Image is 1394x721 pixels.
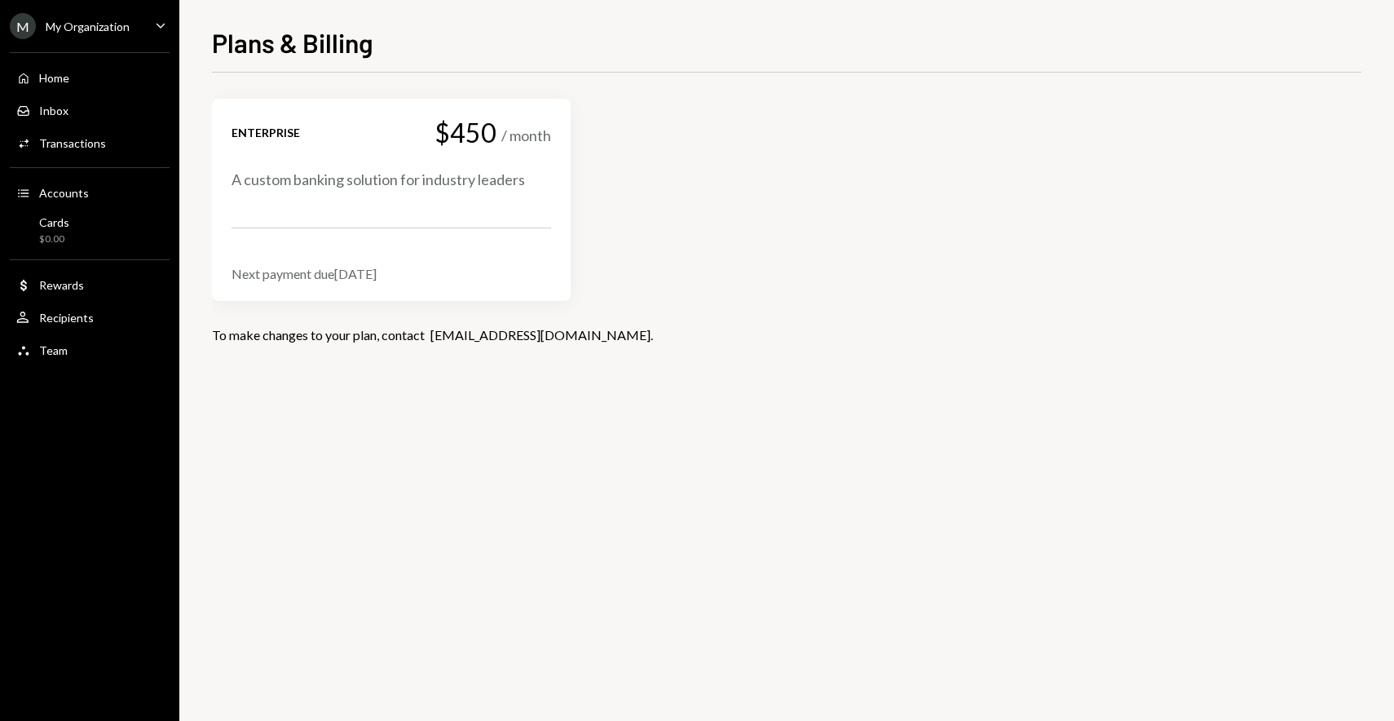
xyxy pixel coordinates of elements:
[39,232,69,246] div: $0.00
[39,136,106,150] div: Transactions
[232,266,551,281] div: Next payment due [DATE]
[10,13,36,39] div: M
[10,303,170,332] a: Recipients
[10,63,170,92] a: Home
[39,186,89,200] div: Accounts
[10,335,170,365] a: Team
[10,178,170,207] a: Accounts
[10,270,170,299] a: Rewards
[39,215,69,229] div: Cards
[39,311,94,325] div: Recipients
[501,126,551,146] div: / month
[232,170,551,190] div: A custom banking solution for industry leaders
[10,210,170,250] a: Cards$0.00
[435,118,496,147] div: $450
[10,95,170,125] a: Inbox
[430,327,651,344] a: [EMAIL_ADDRESS][DOMAIN_NAME]
[39,343,68,357] div: Team
[39,104,68,117] div: Inbox
[232,125,300,140] div: Enterprise
[46,20,130,33] div: My Organization
[39,71,69,85] div: Home
[39,278,84,292] div: Rewards
[212,327,1361,343] div: To make changes to your plan, contact .
[10,128,170,157] a: Transactions
[212,26,373,59] h1: Plans & Billing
